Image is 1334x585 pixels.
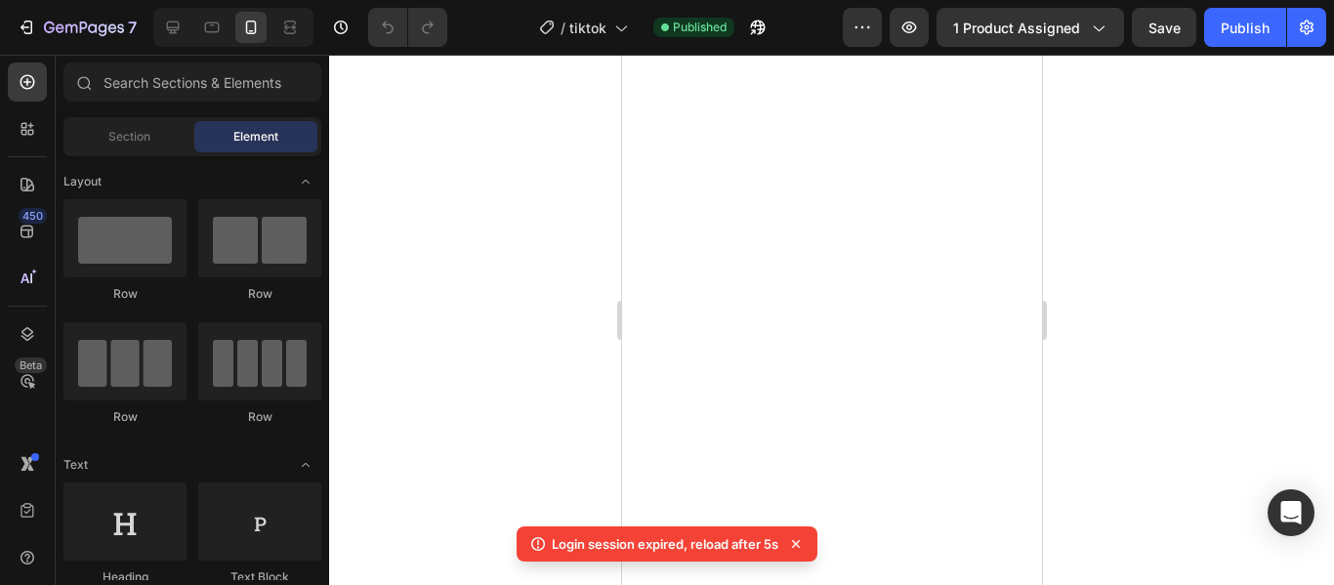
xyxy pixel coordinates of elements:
span: Element [233,128,278,146]
span: tiktok [569,18,606,38]
p: 7 [128,16,137,39]
div: Row [198,408,321,426]
div: Beta [15,357,47,373]
span: Toggle open [290,166,321,197]
div: Row [198,285,321,303]
p: Login session expired, reload after 5s [552,534,778,554]
span: / [561,18,565,38]
div: Open Intercom Messenger [1268,489,1314,536]
span: Published [673,19,727,36]
div: Undo/Redo [368,8,447,47]
button: Save [1132,8,1196,47]
div: Row [63,285,187,303]
div: 450 [19,208,47,224]
input: Search Sections & Elements [63,63,321,102]
iframe: Design area [622,55,1042,585]
span: Save [1148,20,1181,36]
button: 1 product assigned [937,8,1124,47]
span: Layout [63,173,102,190]
span: 1 product assigned [953,18,1080,38]
button: 7 [8,8,146,47]
div: Publish [1221,18,1270,38]
button: Publish [1204,8,1286,47]
span: Section [108,128,150,146]
div: Row [63,408,187,426]
span: Toggle open [290,449,321,481]
span: Text [63,456,88,474]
